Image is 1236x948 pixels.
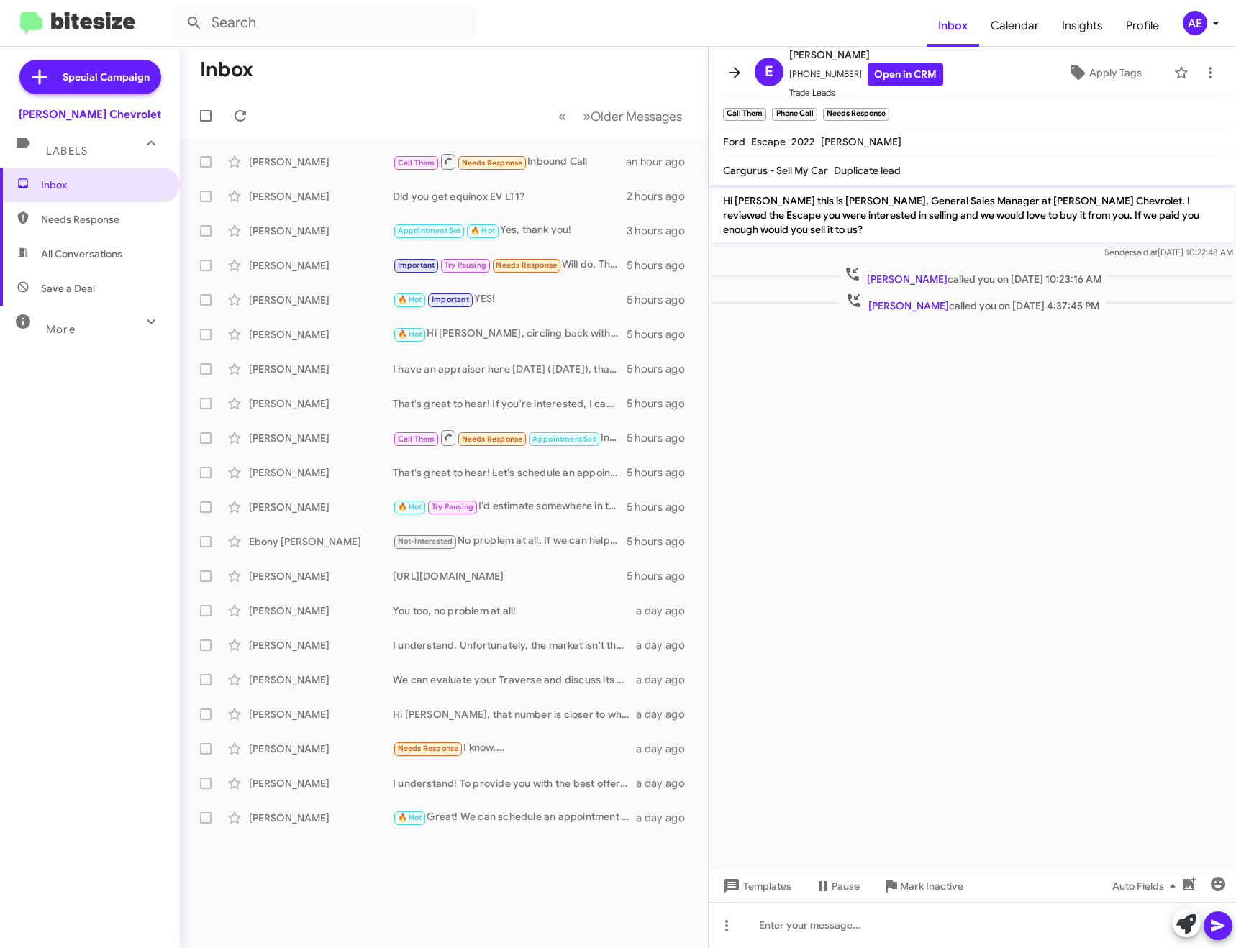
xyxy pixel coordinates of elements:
[393,569,627,583] div: [URL][DOMAIN_NAME]
[249,258,393,273] div: [PERSON_NAME]
[393,429,627,447] div: Inbound Call
[393,222,627,239] div: Yes, thank you!
[41,178,163,192] span: Inbox
[789,86,943,100] span: Trade Leads
[393,740,636,757] div: I know....
[867,273,948,286] span: [PERSON_NAME]
[636,603,696,618] div: a day ago
[723,135,745,148] span: Ford
[393,152,626,170] div: Inbound Call
[249,293,393,307] div: [PERSON_NAME]
[550,101,575,131] button: Previous
[432,502,473,511] span: Try Pausing
[19,107,161,122] div: [PERSON_NAME] Chevrolet
[636,811,696,825] div: a day ago
[398,813,422,822] span: 🔥 Hot
[1089,60,1142,86] span: Apply Tags
[550,101,691,131] nav: Page navigation example
[249,396,393,411] div: [PERSON_NAME]
[249,638,393,652] div: [PERSON_NAME]
[627,362,696,376] div: 5 hours ago
[558,107,566,125] span: «
[398,260,435,270] span: Important
[63,70,150,84] span: Special Campaign
[868,299,949,312] span: [PERSON_NAME]
[398,295,422,304] span: 🔥 Hot
[1104,247,1233,257] span: Sender [DATE] 10:22:48 AM
[789,46,943,63] span: [PERSON_NAME]
[200,58,253,81] h1: Inbox
[249,707,393,721] div: [PERSON_NAME]
[627,500,696,514] div: 5 hours ago
[19,60,161,94] a: Special Campaign
[1132,247,1158,257] span: said at
[462,158,523,168] span: Needs Response
[772,108,817,121] small: Phone Call
[46,323,76,336] span: More
[249,327,393,342] div: [PERSON_NAME]
[393,638,636,652] div: I understand. Unfortunately, the market isn't there for me to offer that amount. Thanks again
[1171,11,1220,35] button: AE
[393,809,636,826] div: Great! We can schedule an appointment for you to come in [DATE]. What time works best for you?
[249,776,393,790] div: [PERSON_NAME]
[393,326,627,342] div: Hi [PERSON_NAME], circling back with you on the Silverado. Are you only looking for white exterior?
[840,292,1105,313] span: called you on [DATE] 4:37:45 PM
[789,63,943,86] span: [PHONE_NUMBER]
[496,260,557,270] span: Needs Response
[627,396,696,411] div: 5 hours ago
[720,873,791,899] span: Templates
[1112,873,1181,899] span: Auto Fields
[393,465,627,480] div: That's great to hear! Let's schedule an appointment to discuss the details and assess your Silver...
[249,673,393,687] div: [PERSON_NAME]
[1042,60,1167,86] button: Apply Tags
[927,5,979,47] a: Inbox
[627,224,696,238] div: 3 hours ago
[445,260,486,270] span: Try Pausing
[249,811,393,825] div: [PERSON_NAME]
[627,293,696,307] div: 5 hours ago
[398,226,461,235] span: Appointment Set
[636,638,696,652] div: a day ago
[462,434,523,444] span: Needs Response
[868,63,943,86] a: Open in CRM
[583,107,591,125] span: »
[393,603,636,618] div: You too, no problem at all!
[627,465,696,480] div: 5 hours ago
[627,327,696,342] div: 5 hours ago
[532,434,596,444] span: Appointment Set
[46,145,88,158] span: Labels
[398,329,422,339] span: 🔥 Hot
[393,776,636,790] div: I understand! To provide you with the best offer, I would need to see your Tahoe in person. Can w...
[432,295,469,304] span: Important
[398,537,453,546] span: Not-Interested
[627,258,696,273] div: 5 hours ago
[1114,5,1171,47] a: Profile
[249,431,393,445] div: [PERSON_NAME]
[249,465,393,480] div: [PERSON_NAME]
[979,5,1050,47] a: Calendar
[712,188,1233,242] p: Hi [PERSON_NAME] this is [PERSON_NAME], General Sales Manager at [PERSON_NAME] Chevrolet. I revie...
[791,135,815,148] span: 2022
[249,742,393,756] div: [PERSON_NAME]
[393,189,627,204] div: Did you get equinox EV LT1?
[636,742,696,756] div: a day ago
[636,673,696,687] div: a day ago
[636,776,696,790] div: a day ago
[821,135,901,148] span: [PERSON_NAME]
[393,673,636,687] div: We can evaluate your Traverse and discuss its current value. Would you like to schedule an appoin...
[803,873,871,899] button: Pause
[393,707,636,721] div: Hi [PERSON_NAME], that number is closer to what we would end up retailing it for. Thanks for gett...
[1050,5,1114,47] a: Insights
[871,873,975,899] button: Mark Inactive
[41,247,122,261] span: All Conversations
[834,164,901,177] span: Duplicate lead
[393,396,627,411] div: That's great to hear! If you're interested, I can set up an appointment for a free appraisal. Whe...
[249,500,393,514] div: [PERSON_NAME]
[249,155,393,169] div: [PERSON_NAME]
[393,257,627,273] div: Will do. Thank you!
[398,434,435,444] span: Call Them
[393,533,627,550] div: No problem at all. If we can help with anything in the future, please let us know!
